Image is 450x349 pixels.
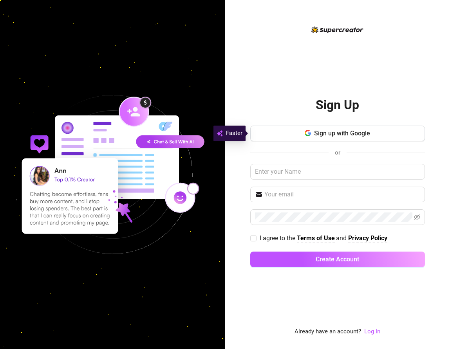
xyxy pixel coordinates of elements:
input: Enter your Name [250,164,425,180]
input: Your email [264,190,420,199]
strong: Privacy Policy [348,234,387,242]
a: Privacy Policy [348,234,387,243]
span: Faster [226,129,242,138]
img: logo-BBDzfeDw.svg [311,26,363,33]
a: Log In [364,327,380,336]
span: Already have an account? [295,327,361,336]
span: eye-invisible [414,214,420,220]
span: or [335,149,340,156]
span: Create Account [316,255,359,263]
img: svg%3e [217,129,223,138]
span: and [336,234,348,242]
a: Log In [364,328,380,335]
button: Create Account [250,252,425,267]
span: I agree to the [260,234,297,242]
span: Sign up with Google [314,130,370,137]
h2: Sign Up [316,97,359,113]
a: Terms of Use [297,234,335,243]
button: Sign up with Google [250,126,425,141]
strong: Terms of Use [297,234,335,242]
